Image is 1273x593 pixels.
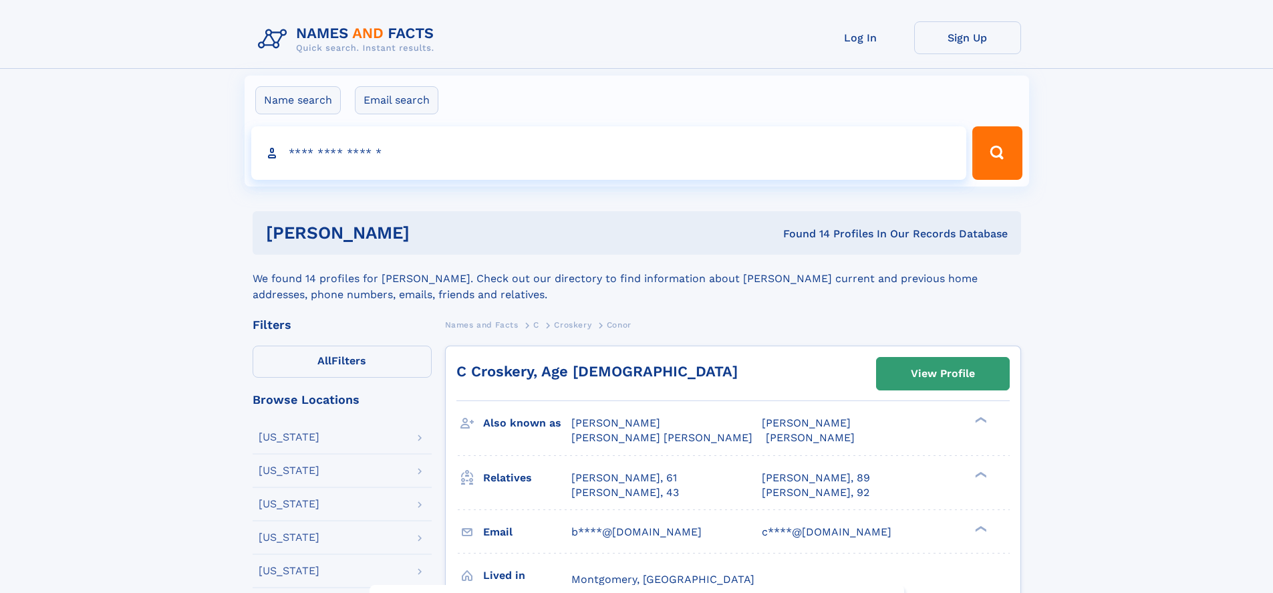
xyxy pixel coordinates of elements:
[533,320,539,330] span: C
[762,471,870,485] a: [PERSON_NAME], 89
[259,532,319,543] div: [US_STATE]
[762,485,869,500] a: [PERSON_NAME], 92
[533,316,539,333] a: C
[456,363,738,380] a: C Croskery, Age [DEMOGRAPHIC_DATA]
[259,465,319,476] div: [US_STATE]
[483,467,571,489] h3: Relatives
[571,573,754,586] span: Montgomery, [GEOGRAPHIC_DATA]
[259,566,319,576] div: [US_STATE]
[972,416,988,425] div: ❯
[972,524,988,533] div: ❯
[317,354,331,367] span: All
[877,358,1009,390] a: View Profile
[607,320,631,330] span: Conor
[445,316,519,333] a: Names and Facts
[571,431,752,444] span: [PERSON_NAME] [PERSON_NAME]
[762,417,851,429] span: [PERSON_NAME]
[554,316,591,333] a: Croskery
[807,21,914,54] a: Log In
[596,227,1008,241] div: Found 14 Profiles In Our Records Database
[251,126,967,180] input: search input
[266,225,597,241] h1: [PERSON_NAME]
[554,320,591,330] span: Croskery
[253,255,1021,303] div: We found 14 profiles for [PERSON_NAME]. Check out our directory to find information about [PERSON...
[914,21,1021,54] a: Sign Up
[253,319,432,331] div: Filters
[259,432,319,443] div: [US_STATE]
[253,346,432,378] label: Filters
[483,564,571,587] h3: Lived in
[483,412,571,435] h3: Also known as
[255,86,341,114] label: Name search
[911,358,975,389] div: View Profile
[253,394,432,406] div: Browse Locations
[571,471,677,485] a: [PERSON_NAME], 61
[972,126,1022,180] button: Search Button
[571,417,660,429] span: [PERSON_NAME]
[483,521,571,544] h3: Email
[355,86,438,114] label: Email search
[571,485,679,500] a: [PERSON_NAME], 43
[259,499,319,509] div: [US_STATE]
[253,21,445,57] img: Logo Names and Facts
[972,470,988,479] div: ❯
[766,431,855,444] span: [PERSON_NAME]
